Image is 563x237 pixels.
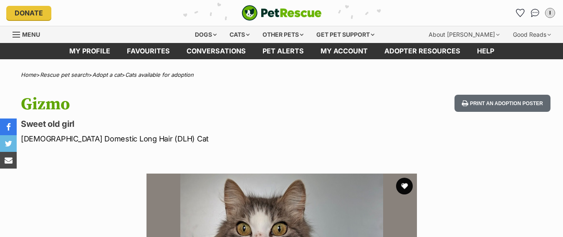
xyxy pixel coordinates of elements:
a: My account [312,43,376,59]
a: PetRescue [242,5,322,21]
div: Get pet support [311,26,380,43]
h1: Gizmo [21,95,343,114]
div: Dogs [189,26,222,43]
a: Adopt a cat [92,71,121,78]
div: Cats [224,26,255,43]
a: Rescue pet search [40,71,88,78]
a: Conversations [528,6,542,20]
a: Help [469,43,502,59]
div: Other pets [257,26,309,43]
a: Favourites [119,43,178,59]
ul: Account quick links [513,6,557,20]
a: Menu [13,26,46,41]
button: favourite [396,178,413,194]
div: About [PERSON_NAME] [423,26,505,43]
a: Pet alerts [254,43,312,59]
img: logo-cat-932fe2b9b8326f06289b0f2fb663e598f794de774fb13d1741a6617ecf9a85b4.svg [242,5,322,21]
a: Cats available for adoption [125,71,194,78]
a: Home [21,71,36,78]
button: My account [543,6,557,20]
a: conversations [178,43,254,59]
span: Menu [22,31,40,38]
p: [DEMOGRAPHIC_DATA] Domestic Long Hair (DLH) Cat [21,133,343,144]
p: Sweet old girl [21,118,343,130]
div: I [546,9,554,17]
div: Good Reads [507,26,557,43]
a: Donate [6,6,51,20]
a: Adopter resources [376,43,469,59]
button: Print an adoption poster [454,95,550,112]
a: My profile [61,43,119,59]
a: Favourites [513,6,527,20]
img: chat-41dd97257d64d25036548639549fe6c8038ab92f7586957e7f3b1b290dea8141.svg [531,9,540,17]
